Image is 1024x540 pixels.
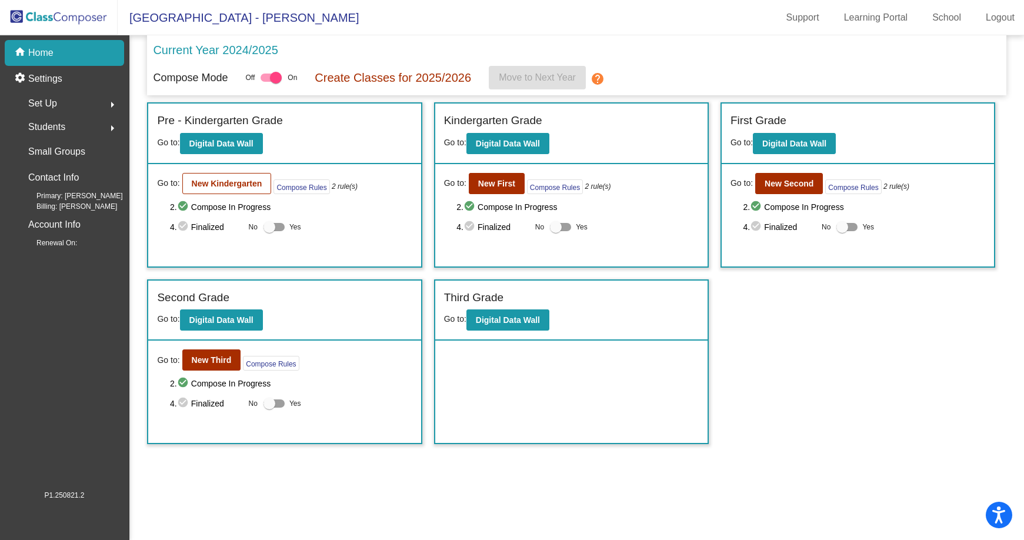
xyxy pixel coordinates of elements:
label: Kindergarten Grade [444,112,542,129]
mat-icon: check_circle [750,200,764,214]
span: Go to: [731,138,753,147]
span: Yes [862,220,874,234]
span: Go to: [731,177,753,189]
span: Billing: [PERSON_NAME] [18,201,117,212]
i: 2 rule(s) [883,181,909,192]
mat-icon: arrow_right [105,121,119,135]
span: No [822,222,830,232]
p: Current Year 2024/2025 [153,41,278,59]
button: New First [469,173,525,194]
a: Learning Portal [835,8,918,27]
p: Account Info [28,216,81,233]
button: New Third [182,349,241,371]
span: 2. Compose In Progress [743,200,986,214]
button: Digital Data Wall [180,309,263,331]
span: 4. Finalized [743,220,816,234]
span: No [249,398,258,409]
p: Compose Mode [153,70,228,86]
label: First Grade [731,112,786,129]
b: Digital Data Wall [189,315,254,325]
label: Third Grade [444,289,503,306]
button: Compose Rules [273,179,329,194]
span: Renewal On: [18,238,77,248]
b: New Third [192,355,232,365]
i: 2 rule(s) [332,181,358,192]
span: Go to: [444,314,466,324]
b: Digital Data Wall [762,139,826,148]
p: Home [28,46,54,60]
b: New Second [765,179,813,188]
mat-icon: check_circle [177,376,191,391]
span: Yes [289,220,301,234]
span: Go to: [444,177,466,189]
label: Pre - Kindergarten Grade [157,112,282,129]
span: Students [28,119,65,135]
b: Digital Data Wall [476,315,540,325]
span: 2. Compose In Progress [170,376,412,391]
button: New Second [755,173,823,194]
b: New First [478,179,515,188]
a: Logout [976,8,1024,27]
span: 2. Compose In Progress [170,200,412,214]
span: Go to: [157,314,179,324]
span: 4. Finalized [170,220,242,234]
span: Primary: [PERSON_NAME] [18,191,123,201]
b: New Kindergarten [192,179,262,188]
mat-icon: check_circle [177,220,191,234]
i: 2 rule(s) [585,181,611,192]
p: Create Classes for 2025/2026 [315,69,471,86]
span: No [249,222,258,232]
span: Move to Next Year [499,72,576,82]
p: Small Groups [28,144,85,160]
span: No [535,222,544,232]
span: 4. Finalized [456,220,529,234]
b: Digital Data Wall [476,139,540,148]
a: Support [777,8,829,27]
span: Go to: [157,138,179,147]
mat-icon: help [591,72,605,86]
button: Compose Rules [243,356,299,371]
span: Go to: [157,354,179,366]
span: 2. Compose In Progress [456,200,699,214]
button: Digital Data Wall [753,133,836,154]
mat-icon: check_circle [177,200,191,214]
button: Digital Data Wall [180,133,263,154]
button: New Kindergarten [182,173,272,194]
span: Go to: [157,177,179,189]
span: Go to: [444,138,466,147]
mat-icon: check_circle [463,200,478,214]
span: Yes [289,396,301,411]
mat-icon: arrow_right [105,98,119,112]
mat-icon: home [14,46,28,60]
span: Set Up [28,95,57,112]
mat-icon: settings [14,72,28,86]
button: Digital Data Wall [466,309,549,331]
button: Digital Data Wall [466,133,549,154]
span: 4. Finalized [170,396,242,411]
button: Compose Rules [527,179,583,194]
button: Compose Rules [825,179,881,194]
mat-icon: check_circle [750,220,764,234]
button: Move to Next Year [489,66,586,89]
span: [GEOGRAPHIC_DATA] - [PERSON_NAME] [118,8,359,27]
span: On [288,72,297,83]
a: School [923,8,970,27]
span: Off [246,72,255,83]
p: Contact Info [28,169,79,186]
label: Second Grade [157,289,229,306]
mat-icon: check_circle [463,220,478,234]
mat-icon: check_circle [177,396,191,411]
b: Digital Data Wall [189,139,254,148]
p: Settings [28,72,62,86]
span: Yes [576,220,588,234]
